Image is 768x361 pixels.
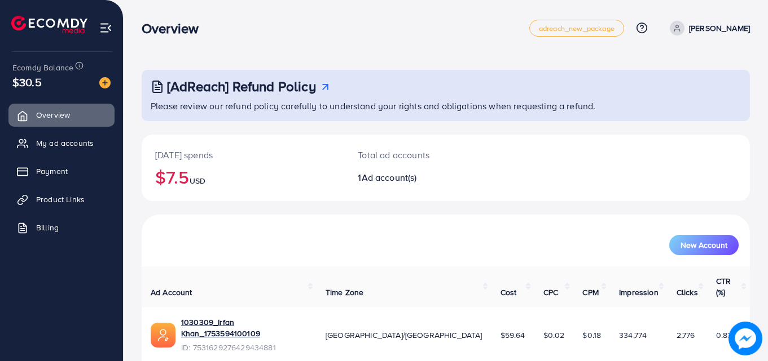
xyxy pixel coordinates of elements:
[151,287,192,298] span: Ad Account
[151,323,175,347] img: ic-ads-acc.e4c84228.svg
[36,222,59,233] span: Billing
[716,275,731,298] span: CTR (%)
[11,16,87,33] img: logo
[8,216,115,239] a: Billing
[681,241,727,249] span: New Account
[8,188,115,211] a: Product Links
[669,235,739,255] button: New Account
[12,74,42,90] span: $30.5
[665,21,750,35] a: [PERSON_NAME]
[677,329,695,341] span: 2,776
[689,21,750,35] p: [PERSON_NAME]
[8,160,115,182] a: Payment
[529,20,624,37] a: adreach_new_package
[326,329,482,341] span: [GEOGRAPHIC_DATA]/[GEOGRAPHIC_DATA]
[728,322,762,355] img: image
[582,329,601,341] span: $0.18
[619,329,647,341] span: 334,774
[358,148,483,162] p: Total ad accounts
[142,20,208,37] h3: Overview
[8,132,115,154] a: My ad accounts
[190,175,205,186] span: USD
[501,329,525,341] span: $59.64
[619,287,659,298] span: Impression
[362,171,417,184] span: Ad account(s)
[167,78,316,95] h3: [AdReach] Refund Policy
[36,137,94,149] span: My ad accounts
[358,172,483,183] h2: 1
[181,317,308,340] a: 1030309_Irfan Khan_1753594100109
[539,25,615,32] span: adreach_new_package
[36,166,68,177] span: Payment
[582,287,598,298] span: CPM
[12,62,73,73] span: Ecomdy Balance
[99,77,111,88] img: image
[181,342,308,353] span: ID: 7531629276429434881
[716,329,732,341] span: 0.83
[501,287,517,298] span: Cost
[151,99,743,113] p: Please review our refund policy carefully to understand your rights and obligations when requesti...
[155,148,331,162] p: [DATE] spends
[36,109,70,121] span: Overview
[543,329,565,341] span: $0.02
[36,194,85,205] span: Product Links
[677,287,698,298] span: Clicks
[99,21,112,34] img: menu
[155,166,331,188] h2: $7.5
[326,287,363,298] span: Time Zone
[8,104,115,126] a: Overview
[543,287,558,298] span: CPC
